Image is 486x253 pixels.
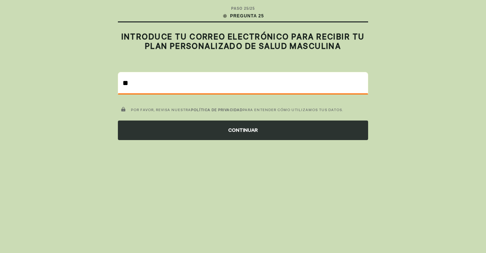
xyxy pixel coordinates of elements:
font: PASO [231,7,243,10]
font: CONTINUAR [228,127,258,133]
font: INTRODUCE TU CORREO ELECTRÓNICO PARA RECIBIR TU PLAN PERSONALIZADO DE SALUD MASCULINA [121,32,365,51]
font: / [249,7,250,10]
font: POR FAVOR, REVISA NUESTRA [131,107,191,112]
font: PREGUNTA 25 [230,13,264,18]
font: PARA ENTENDER CÓMO UTILIZAMOS TUS DATOS. [243,107,344,112]
a: POLÍTICA DE PRIVACIDAD [191,107,243,112]
font: 25 [250,7,255,10]
font: 25 [244,7,249,10]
